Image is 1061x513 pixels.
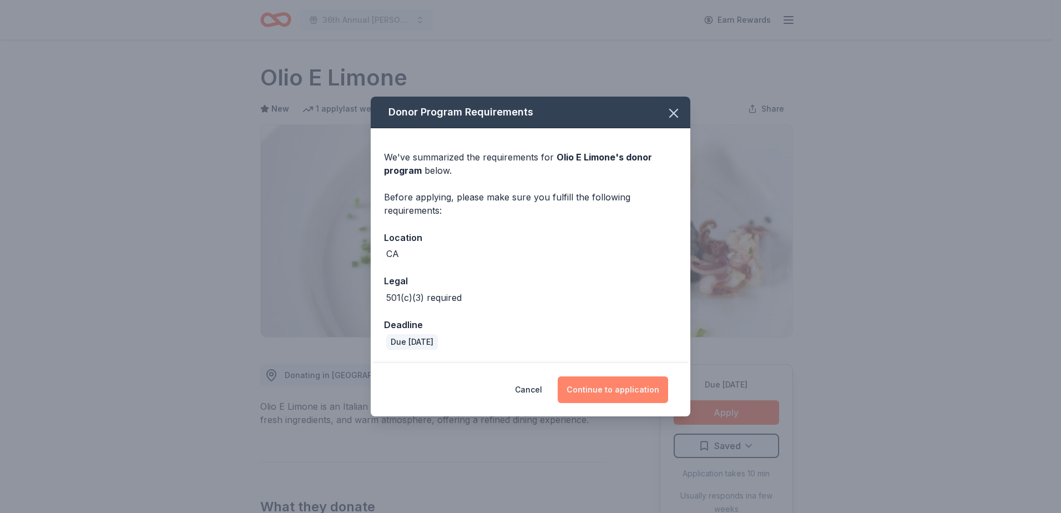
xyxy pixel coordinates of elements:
[371,97,690,128] div: Donor Program Requirements
[515,376,542,403] button: Cancel
[386,334,438,350] div: Due [DATE]
[384,274,677,288] div: Legal
[386,247,399,260] div: CA
[384,150,677,177] div: We've summarized the requirements for below.
[558,376,668,403] button: Continue to application
[384,230,677,245] div: Location
[384,318,677,332] div: Deadline
[386,291,462,304] div: 501(c)(3) required
[384,190,677,217] div: Before applying, please make sure you fulfill the following requirements:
